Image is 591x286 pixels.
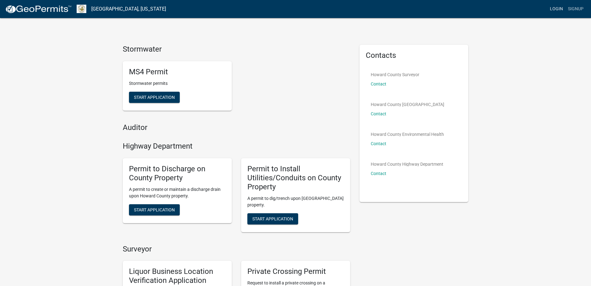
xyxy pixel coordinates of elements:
button: Start Application [129,92,180,103]
h5: MS4 Permit [129,67,226,76]
h5: Contacts [366,51,462,60]
a: Contact [371,81,386,86]
p: A permit to dig/trench upon [GEOGRAPHIC_DATA] property. [247,195,344,208]
p: Howard County Highway Department [371,162,443,166]
a: Contact [371,171,386,176]
img: Howard County, Indiana [77,5,86,13]
h5: Permit to Discharge on County Property [129,164,226,182]
p: Howard County Environmental Health [371,132,444,136]
h5: Private Crossing Permit [247,267,344,276]
a: Contact [371,111,386,116]
a: Signup [565,3,586,15]
h4: Surveyor [123,245,350,254]
p: A permit to create or maintain a discharge drain upon Howard County property. [129,186,226,199]
button: Start Application [129,204,180,215]
a: Login [547,3,565,15]
p: Howard County Surveyor [371,72,419,77]
h4: Auditor [123,123,350,132]
a: Contact [371,141,386,146]
h4: Stormwater [123,45,350,54]
h4: Highway Department [123,142,350,151]
span: Start Application [134,207,175,212]
span: Start Application [134,95,175,99]
a: [GEOGRAPHIC_DATA], [US_STATE] [91,4,166,14]
h5: Permit to Install Utilities/Conduits on County Property [247,164,344,191]
button: Start Application [247,213,298,224]
p: Howard County [GEOGRAPHIC_DATA] [371,102,444,107]
span: Start Application [252,216,293,221]
h5: Liquor Business Location Verification Application [129,267,226,285]
p: Stormwater permits [129,80,226,87]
